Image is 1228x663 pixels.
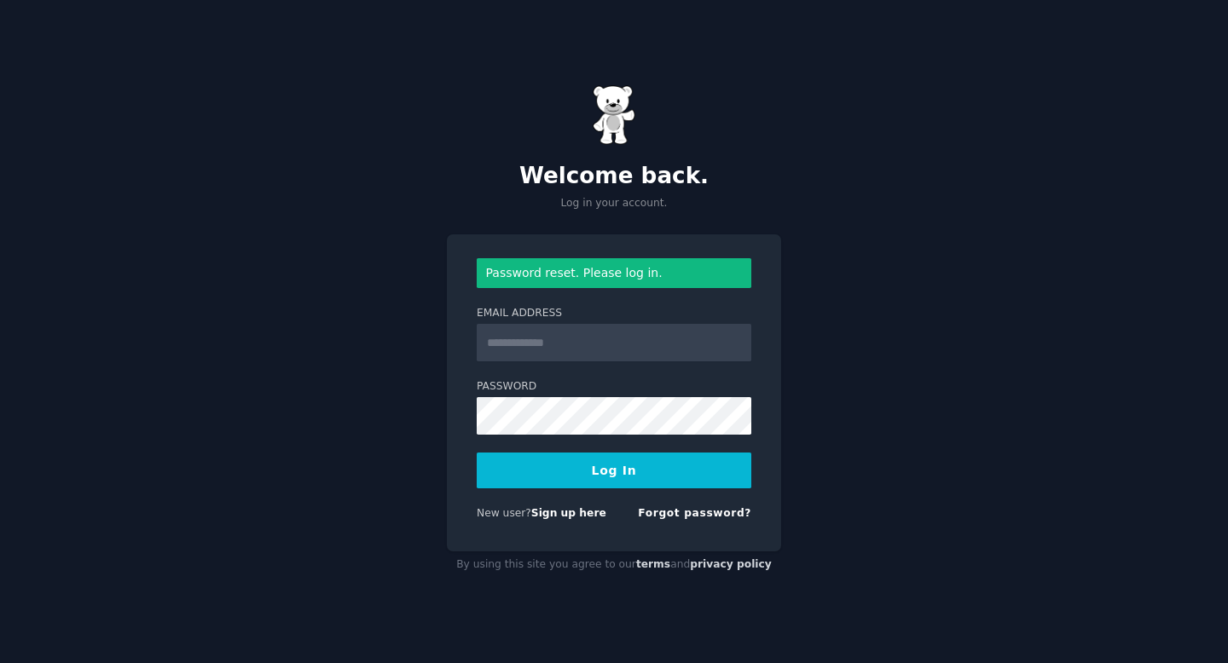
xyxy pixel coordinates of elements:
label: Email Address [477,306,751,321]
div: Password reset. Please log in. [477,258,751,288]
a: terms [636,558,670,570]
a: privacy policy [690,558,772,570]
div: By using this site you agree to our and [447,551,781,579]
label: Password [477,379,751,395]
p: Log in your account. [447,196,781,211]
img: Gummy Bear [593,85,635,145]
button: Log In [477,453,751,488]
span: New user? [477,507,531,519]
h2: Welcome back. [447,163,781,190]
a: Forgot password? [638,507,751,519]
a: Sign up here [531,507,606,519]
